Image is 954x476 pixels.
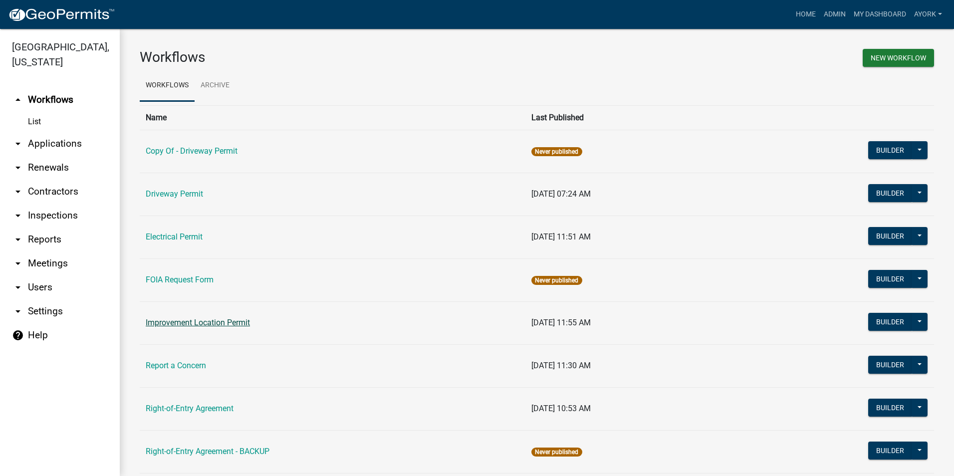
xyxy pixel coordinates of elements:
[531,276,582,285] span: Never published
[146,447,269,456] a: Right-of-Entry Agreement - BACKUP
[12,305,24,317] i: arrow_drop_down
[195,70,236,102] a: Archive
[140,105,525,130] th: Name
[140,70,195,102] a: Workflows
[531,232,591,241] span: [DATE] 11:51 AM
[868,399,912,417] button: Builder
[12,186,24,198] i: arrow_drop_down
[140,49,529,66] h3: Workflows
[146,318,250,327] a: Improvement Location Permit
[868,356,912,374] button: Builder
[820,5,850,24] a: Admin
[12,257,24,269] i: arrow_drop_down
[146,361,206,370] a: Report a Concern
[531,147,582,156] span: Never published
[910,5,946,24] a: ayork
[12,94,24,106] i: arrow_drop_up
[146,404,234,413] a: Right-of-Entry Agreement
[12,162,24,174] i: arrow_drop_down
[868,227,912,245] button: Builder
[531,189,591,199] span: [DATE] 07:24 AM
[146,232,203,241] a: Electrical Permit
[146,275,214,284] a: FOIA Request Form
[792,5,820,24] a: Home
[868,270,912,288] button: Builder
[146,146,238,156] a: Copy Of - Driveway Permit
[868,184,912,202] button: Builder
[146,189,203,199] a: Driveway Permit
[531,361,591,370] span: [DATE] 11:30 AM
[868,442,912,460] button: Builder
[531,448,582,457] span: Never published
[12,138,24,150] i: arrow_drop_down
[868,141,912,159] button: Builder
[850,5,910,24] a: My Dashboard
[531,318,591,327] span: [DATE] 11:55 AM
[531,404,591,413] span: [DATE] 10:53 AM
[525,105,728,130] th: Last Published
[12,281,24,293] i: arrow_drop_down
[868,313,912,331] button: Builder
[12,210,24,222] i: arrow_drop_down
[12,234,24,245] i: arrow_drop_down
[863,49,934,67] button: New Workflow
[12,329,24,341] i: help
